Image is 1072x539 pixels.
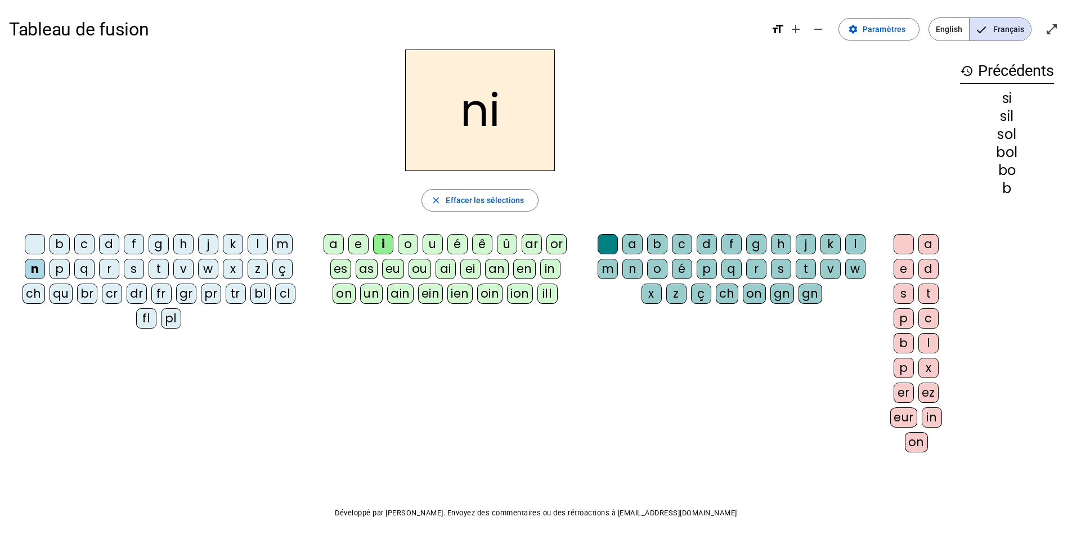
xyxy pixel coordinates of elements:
div: d [918,259,939,279]
div: ai [436,259,456,279]
mat-icon: add [789,23,802,36]
div: br [77,284,97,304]
div: b [960,182,1054,195]
div: c [918,308,939,329]
div: in [922,407,942,428]
div: f [124,234,144,254]
div: v [820,259,841,279]
div: n [622,259,643,279]
div: n [25,259,45,279]
div: q [74,259,95,279]
div: û [497,234,517,254]
div: b [894,333,914,353]
div: r [99,259,119,279]
div: or [546,234,567,254]
div: sil [960,110,1054,123]
div: u [423,234,443,254]
div: h [771,234,791,254]
div: eur [890,407,917,428]
p: Développé par [PERSON_NAME]. Envoyez des commentaires ou des rétroactions à [EMAIL_ADDRESS][DOMAI... [9,506,1063,520]
div: on [743,284,766,304]
div: ch [23,284,45,304]
div: ei [460,259,481,279]
div: l [845,234,865,254]
div: oin [477,284,503,304]
div: w [845,259,865,279]
div: ein [418,284,443,304]
div: sol [960,128,1054,141]
div: ion [507,284,533,304]
div: a [622,234,643,254]
div: tr [226,284,246,304]
div: g [746,234,766,254]
div: w [198,259,218,279]
span: English [929,18,969,41]
div: g [149,234,169,254]
div: ez [918,383,939,403]
button: Augmenter la taille de la police [784,18,807,41]
div: k [223,234,243,254]
button: Diminuer la taille de la police [807,18,829,41]
div: e [894,259,914,279]
div: si [960,92,1054,105]
div: en [513,259,536,279]
button: Paramètres [838,18,920,41]
div: é [447,234,468,254]
div: s [894,284,914,304]
div: f [721,234,742,254]
div: on [905,432,928,452]
div: ar [522,234,542,254]
div: x [642,284,662,304]
div: b [50,234,70,254]
div: l [918,333,939,353]
div: m [272,234,293,254]
div: h [173,234,194,254]
div: un [360,284,383,304]
div: gn [770,284,794,304]
div: bol [960,146,1054,159]
div: fl [136,308,156,329]
div: m [598,259,618,279]
div: a [918,234,939,254]
div: dr [127,284,147,304]
div: fr [151,284,172,304]
div: z [248,259,268,279]
div: z [666,284,687,304]
div: p [894,308,914,329]
div: b [647,234,667,254]
mat-icon: format_size [771,23,784,36]
div: o [398,234,418,254]
div: t [796,259,816,279]
div: a [324,234,344,254]
div: s [771,259,791,279]
div: bl [250,284,271,304]
div: p [50,259,70,279]
div: qu [50,284,73,304]
span: Effacer les sélections [446,194,524,207]
div: é [672,259,692,279]
div: ien [447,284,473,304]
div: r [746,259,766,279]
div: pl [161,308,181,329]
div: gn [799,284,822,304]
div: pr [201,284,221,304]
h1: Tableau de fusion [9,11,762,47]
div: in [540,259,560,279]
mat-icon: close [431,195,441,205]
div: k [820,234,841,254]
div: es [330,259,351,279]
div: as [356,259,378,279]
span: Paramètres [863,23,905,36]
div: x [918,358,939,378]
mat-button-toggle-group: Language selection [929,17,1031,41]
div: bo [960,164,1054,177]
div: c [74,234,95,254]
div: p [894,358,914,378]
div: d [99,234,119,254]
div: ou [409,259,431,279]
mat-icon: history [960,64,974,78]
div: ain [387,284,414,304]
div: p [697,259,717,279]
div: cr [102,284,122,304]
div: er [894,383,914,403]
